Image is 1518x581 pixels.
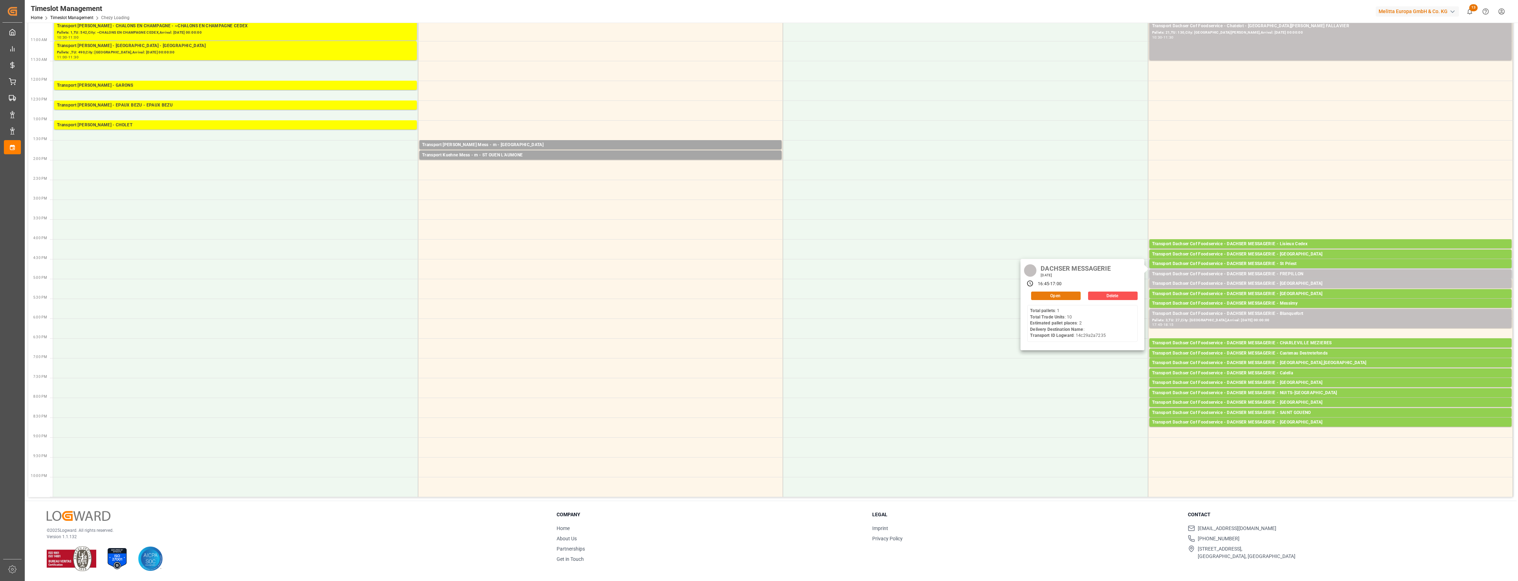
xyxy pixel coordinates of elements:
span: 10:00 PM [31,474,47,478]
div: Pallets: 2,TU: 25,City: [GEOGRAPHIC_DATA],Arrival: [DATE] 00:00:00 [1152,287,1509,293]
img: AICPA SOC [138,546,163,571]
a: Timeslot Management [50,15,93,20]
span: 4:00 PM [33,236,47,240]
div: Transport Dachser Cof Foodservice - DACHSER MESSAGERIE - FREPILLON [1152,271,1509,278]
div: Pallets: ,TU: 45,City: ST OUEN L'AUMONE,Arrival: [DATE] 00:00:00 [422,159,779,165]
img: Logward Logo [47,511,110,521]
a: Privacy Policy [872,536,903,541]
span: 3:00 PM [33,196,47,200]
span: 11:30 AM [31,58,47,62]
div: Pallets: 24,TU: 1123,City: EPAUX BEZU,Arrival: [DATE] 00:00:00 [57,109,414,115]
a: Get in Touch [557,556,584,562]
div: Pallets: ,TU: 9,City: [GEOGRAPHIC_DATA],Arrival: [DATE] 00:00:00 [422,149,779,155]
b: Total Trade Units [1030,315,1064,320]
div: Pallets: 1,TU: 542,City: ~CHALONS EN CHAMPAGNE CEDEX,Arrival: [DATE] 00:00:00 [57,30,414,36]
span: 7:00 PM [33,355,47,359]
span: [PHONE_NUMBER] [1198,535,1240,542]
p: Version 1.1.132 [47,534,539,540]
span: 8:00 PM [33,395,47,398]
div: 11:00 [68,36,79,39]
b: Transport ID Logward [1030,333,1074,338]
div: 10:30 [57,36,67,39]
div: Transport [PERSON_NAME] - [GEOGRAPHIC_DATA] - [GEOGRAPHIC_DATA] [57,42,414,50]
div: Transport [PERSON_NAME] - CHOLET [57,122,414,129]
div: Pallets: 2,TU: ,City: Castenau Destretefonds,Arrival: [DATE] 00:00:00 [1152,357,1509,363]
div: - [1049,281,1050,287]
p: © 2025 Logward. All rights reserved. [47,527,539,534]
span: 11:00 AM [31,38,47,42]
a: About Us [557,536,577,541]
div: Pallets: 3,TU: 27,City: [GEOGRAPHIC_DATA],Arrival: [DATE] 00:00:00 [1152,317,1509,323]
div: Transport Dachser Cof Foodservice - DACHSER MESSAGERIE - Castenau Destretefonds [1152,350,1509,357]
img: ISO 27001 Certification [105,546,130,571]
div: Pallets: 1,TU: 23,City: [GEOGRAPHIC_DATA],Arrival: [DATE] 00:00:00 [1152,426,1509,432]
div: 11:30 [68,56,79,59]
div: 17:00 [1050,281,1062,287]
div: Transport Dachser Cof Foodservice - DACHSER MESSAGERIE - CHARLEVILLE MEZIERES [1152,340,1509,347]
span: 5:30 PM [33,295,47,299]
div: Transport [PERSON_NAME] - GARONS [57,82,414,89]
span: 9:30 PM [33,454,47,458]
div: Transport Dachser Cof Foodservice - DACHSER MESSAGERIE - Lisieux Cedex [1152,241,1509,248]
div: Transport [PERSON_NAME] Mess - m - [GEOGRAPHIC_DATA] [422,142,779,149]
div: : 1 : 10 : 2 : : 14c29a2a7235 [1030,308,1105,339]
div: Transport Dachser Cof Foodservice - Chatelot - [GEOGRAPHIC_DATA][PERSON_NAME] FALLAVIER [1152,23,1509,30]
div: Transport Kuehne Mess - m - ST OUEN L'AUMONE [422,152,779,159]
div: Transport Dachser Cof Foodservice - DACHSER MESSAGERIE - [GEOGRAPHIC_DATA],[GEOGRAPHIC_DATA] [1152,359,1509,367]
span: 12:00 PM [31,77,47,81]
div: - [1162,36,1163,39]
div: Transport Dachser Cof Foodservice - DACHSER MESSAGERIE - St Priest [1152,260,1509,268]
div: Pallets: 1,TU: 14,City: Lisieux Cedex,Arrival: [DATE] 00:00:00 [1152,248,1509,254]
span: 8:30 PM [33,414,47,418]
span: 13 [1469,4,1478,11]
b: Estimated pallet places [1030,321,1077,326]
div: Pallets: 21,TU: 130,City: [GEOGRAPHIC_DATA][PERSON_NAME],Arrival: [DATE] 00:00:00 [1152,30,1509,36]
button: show 13 new notifications [1462,4,1478,19]
span: 9:00 PM [33,434,47,438]
div: 16:45 [1038,281,1049,287]
div: Transport [PERSON_NAME] - CHALONS EN CHAMPAGNE - ~CHALONS EN CHAMPAGNE CEDEX [57,23,414,30]
a: Home [557,525,570,531]
div: DACHSER MESSAGERIE [1038,263,1113,273]
div: Pallets: ,TU: 92,City: [GEOGRAPHIC_DATA],Arrival: [DATE] 00:00:00 [1152,416,1509,422]
div: 10:30 [1152,36,1162,39]
span: 6:30 PM [33,335,47,339]
a: Partnerships [557,546,585,552]
a: Home [31,15,42,20]
span: 1:30 PM [33,137,47,141]
div: Transport Dachser Cof Foodservice - DACHSER MESSAGERIE - [GEOGRAPHIC_DATA] [1152,419,1509,426]
div: Pallets: 1,TU: 37,City: NUITS-[GEOGRAPHIC_DATA],Arrival: [DATE] 00:00:00 [1152,397,1509,403]
button: Delete [1088,292,1138,300]
span: [STREET_ADDRESS], [GEOGRAPHIC_DATA], [GEOGRAPHIC_DATA] [1198,545,1295,560]
div: Transport Dachser Cof Foodservice - DACHSER MESSAGERIE - [GEOGRAPHIC_DATA] [1152,399,1509,406]
span: 5:00 PM [33,276,47,280]
div: Pallets: ,TU: 58,City: CHOLET,Arrival: [DATE] 00:00:00 [57,129,414,135]
div: - [67,36,68,39]
div: Pallets: 1,TU: 82,City: [GEOGRAPHIC_DATA],Arrival: [DATE] 00:00:00 [1152,377,1509,383]
button: Melitta Europa GmbH & Co. KG [1376,5,1462,18]
div: 17:45 [1152,323,1162,326]
div: - [67,56,68,59]
div: 11:30 [1163,36,1174,39]
div: Transport Dachser Cof Foodservice - DACHSER MESSAGERIE - SAINT GOUENO [1152,409,1509,416]
img: ISO 9001 & ISO 14001 Certification [47,546,96,571]
span: 4:30 PM [33,256,47,260]
button: Help Center [1478,4,1494,19]
div: Transport Dachser Cof Foodservice - DACHSER MESSAGERIE - Calella [1152,370,1509,377]
div: Transport [PERSON_NAME] - EPAUX BEZU - EPAUX BEZU [57,102,414,109]
div: Pallets: 2,TU: 12,City: [GEOGRAPHIC_DATA],Arrival: [DATE] 00:00:00 [1152,406,1509,412]
span: 6:00 PM [33,315,47,319]
div: Pallets: ,TU: 75,City: [GEOGRAPHIC_DATA],Arrival: [DATE] 00:00:00 [1152,258,1509,264]
div: Pallets: ,TU: 490,City: [GEOGRAPHIC_DATA],Arrival: [DATE] 00:00:00 [57,50,414,56]
span: 7:30 PM [33,375,47,379]
h3: Legal [872,511,1179,518]
div: Transport Dachser Cof Foodservice - DACHSER MESSAGERIE - Messimy [1152,300,1509,307]
div: Transport Dachser Cof Foodservice - DACHSER MESSAGERIE - [GEOGRAPHIC_DATA] [1152,280,1509,287]
div: Transport Dachser Cof Foodservice - DACHSER MESSAGERIE - [GEOGRAPHIC_DATA] [1152,251,1509,258]
span: 12:30 PM [31,97,47,101]
div: Pallets: 1,TU: 35,City: [GEOGRAPHIC_DATA],Arrival: [DATE] 00:00:00 [1152,307,1509,313]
